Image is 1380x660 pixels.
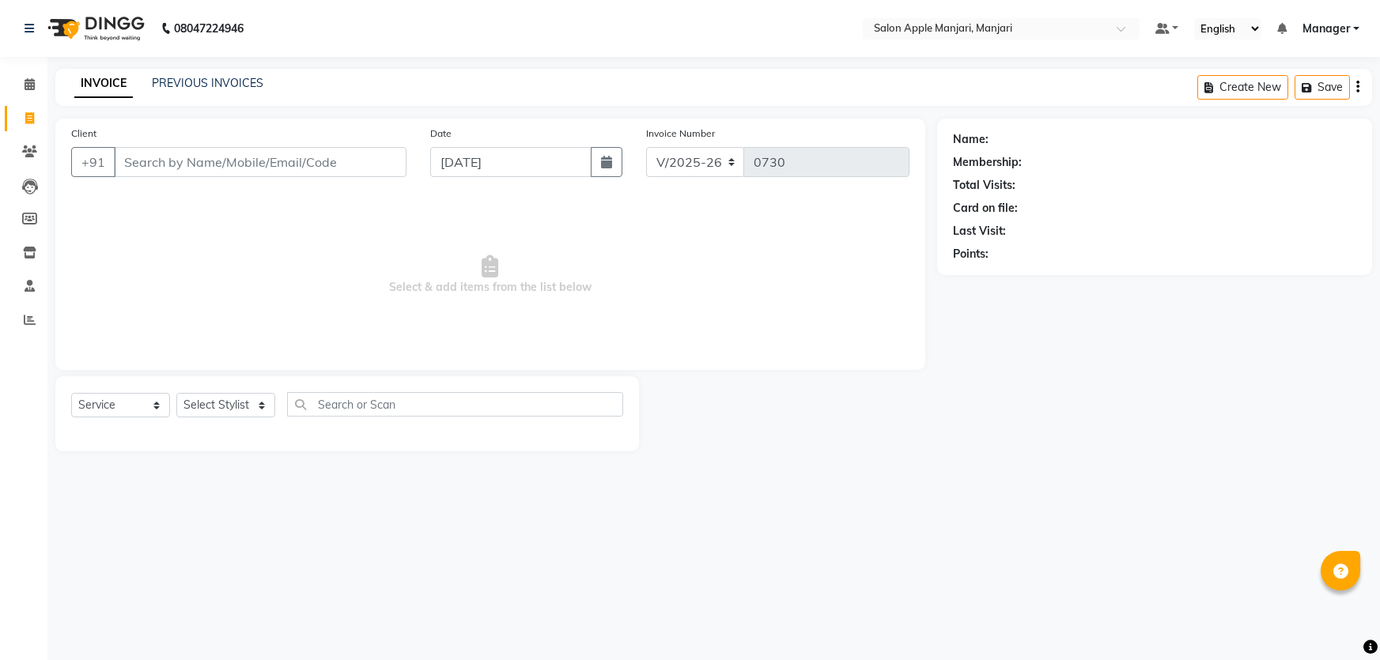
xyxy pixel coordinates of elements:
label: Client [71,126,96,141]
button: Save [1295,75,1350,100]
input: Search or Scan [287,392,623,417]
div: Last Visit: [953,223,1006,239]
input: Search by Name/Mobile/Email/Code [114,147,406,177]
b: 08047224946 [174,6,244,51]
div: Points: [953,246,989,262]
label: Invoice Number [646,126,715,141]
img: logo [40,6,149,51]
span: Manager [1302,21,1350,37]
a: PREVIOUS INVOICES [152,76,263,90]
label: Date [430,126,452,141]
div: Card on file: [953,200,1018,217]
div: Name: [953,131,989,148]
button: +91 [71,147,115,177]
button: Create New [1197,75,1288,100]
a: INVOICE [74,70,133,98]
div: Total Visits: [953,177,1015,194]
div: Membership: [953,154,1022,171]
span: Select & add items from the list below [71,196,909,354]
